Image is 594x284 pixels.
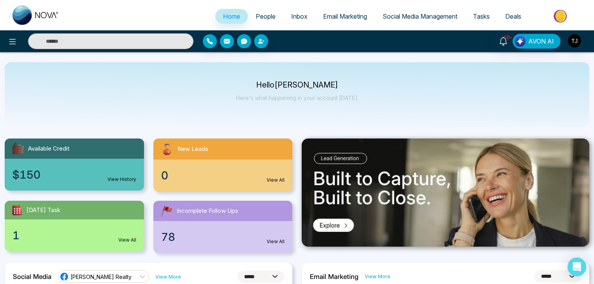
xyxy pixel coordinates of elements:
[215,9,248,24] a: Home
[26,206,60,215] span: [DATE] Task
[155,273,181,280] a: View More
[323,12,367,20] span: Email Marketing
[494,34,513,47] a: 10+
[568,258,586,276] div: Open Intercom Messenger
[513,34,561,49] button: AVON AI
[310,273,359,280] h2: Email Marketing
[505,12,521,20] span: Deals
[223,12,240,20] span: Home
[365,273,390,280] a: View More
[13,273,51,280] h2: Social Media
[375,9,465,24] a: Social Media Management
[568,34,581,47] img: User Avatar
[383,12,457,20] span: Social Media Management
[236,95,359,101] p: Here's what happening in your account [DATE].
[160,142,174,156] img: newLeads.svg
[283,9,315,24] a: Inbox
[12,5,59,25] img: Nova CRM Logo
[177,207,238,216] span: Incomplete Follow Ups
[149,138,297,191] a: New Leads0View All
[236,82,359,88] p: Hello [PERSON_NAME]
[291,12,308,20] span: Inbox
[161,167,168,184] span: 0
[177,145,208,154] span: New Leads
[267,177,285,184] a: View All
[28,144,69,153] span: Available Credit
[160,204,174,218] img: followUps.svg
[473,12,490,20] span: Tasks
[11,142,25,156] img: availableCredit.svg
[12,167,40,183] span: $150
[515,36,525,47] img: Lead Flow
[118,237,136,244] a: View All
[465,9,497,24] a: Tasks
[248,9,283,24] a: People
[503,34,510,41] span: 10+
[497,9,529,24] a: Deals
[70,273,132,280] span: [PERSON_NAME] Realty
[315,9,375,24] a: Email Marketing
[302,138,589,247] img: .
[107,176,136,183] a: View History
[11,204,23,216] img: todayTask.svg
[533,7,589,25] img: Market-place.gif
[161,229,175,245] span: 78
[256,12,276,20] span: People
[149,201,297,253] a: Incomplete Follow Ups78View All
[12,227,19,244] span: 1
[267,238,285,245] a: View All
[528,37,554,46] span: AVON AI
